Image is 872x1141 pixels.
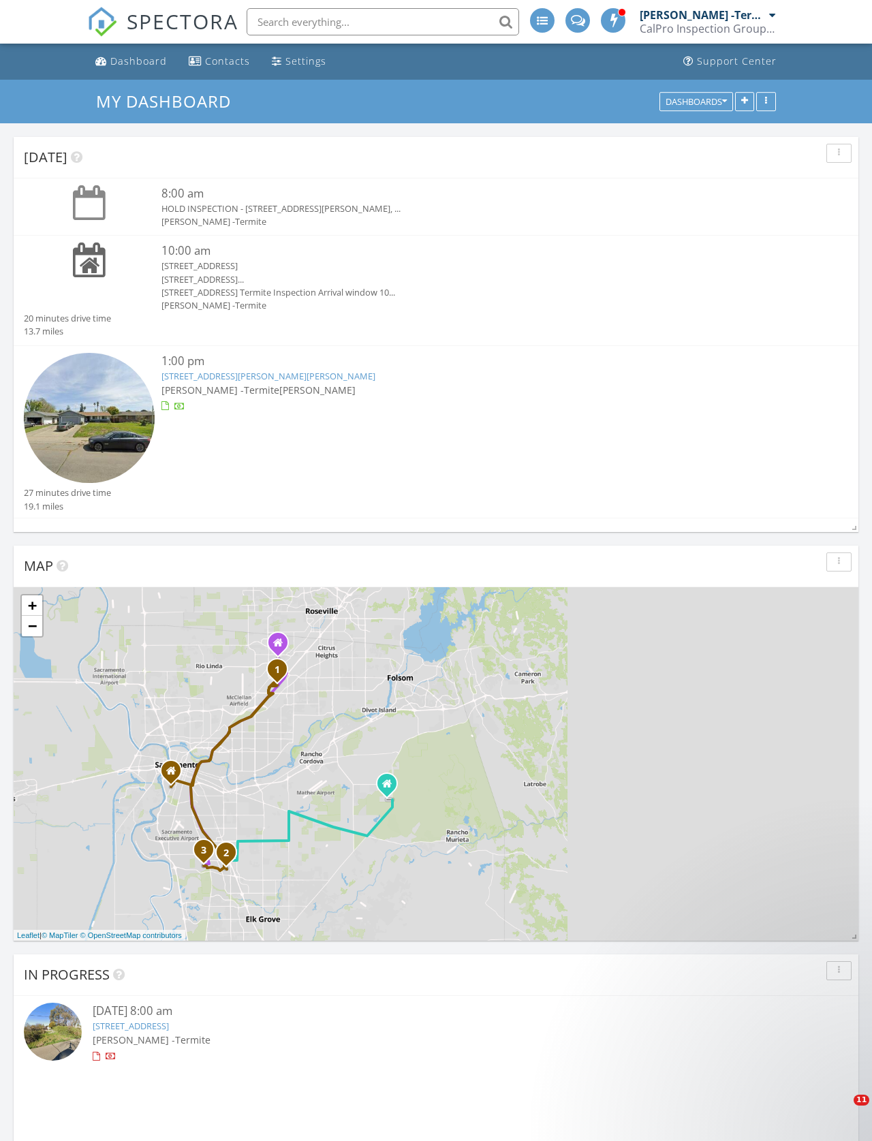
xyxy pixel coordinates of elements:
div: 13.7 miles [24,325,111,338]
div: 4900 Dover Lane, Sacramento CA 95842 [278,642,286,651]
span: In Progress [24,965,110,984]
div: [PERSON_NAME] -Termite [161,299,780,312]
div: 8047 Grandstaff Dr, Sacramento, CA 95823 [226,852,234,860]
img: streetview [24,353,155,484]
div: 10:00 am [161,243,780,260]
i: 3 [201,846,206,856]
a: Dashboard [90,49,172,74]
div: 1:00 pm [161,353,780,370]
div: Support Center [697,54,777,67]
div: 27 minutes drive time [24,486,111,499]
span: [PERSON_NAME] -Termite [161,384,279,396]
span: [DATE] [24,148,67,166]
div: Settings [285,54,326,67]
span: SPECTORA [127,7,238,35]
div: [PERSON_NAME] -Termite [161,215,780,228]
a: [DATE] 8:00 am [STREET_ADDRESS] [PERSON_NAME] -Termite [24,1003,848,1064]
div: [STREET_ADDRESS] Termite Inspection Arrival window 10... [161,286,780,299]
a: [STREET_ADDRESS] [93,1020,169,1032]
a: Contacts [183,49,255,74]
div: 8:00 am [161,185,780,202]
a: [STREET_ADDRESS][PERSON_NAME][PERSON_NAME] [161,370,375,382]
iframe: Intercom live chat [826,1095,858,1127]
a: Zoom in [22,595,42,616]
div: 20 minutes drive time [24,312,111,325]
button: Dashboards [659,92,733,111]
a: SPECTORA [87,18,238,47]
div: | [14,930,185,941]
i: 1 [275,666,280,675]
div: [PERSON_NAME] -Termite [640,8,766,22]
div: [STREET_ADDRESS]... [161,273,780,286]
div: Contacts [205,54,250,67]
div: [STREET_ADDRESS] [161,260,780,272]
input: Search everything... [247,8,519,35]
div: 1017 Vallejo Way, Sacramento CA 95818 [171,770,179,779]
div: HOLD INSPECTION - [STREET_ADDRESS][PERSON_NAME], ... [161,202,780,215]
a: © MapTiler [42,931,78,939]
img: The Best Home Inspection Software - Spectora [87,7,117,37]
span: 11 [854,1095,869,1106]
div: Dashboards [666,97,727,106]
a: © OpenStreetMap contributors [80,931,182,939]
div: 4175 Amapola Way, Sacramento, CA 95823 [204,849,212,858]
span: [PERSON_NAME] -Termite [93,1033,211,1046]
a: 1:00 pm [STREET_ADDRESS][PERSON_NAME][PERSON_NAME] [PERSON_NAME] -Termite[PERSON_NAME] 27 minutes... [24,353,848,513]
a: Zoom out [22,616,42,636]
div: 19.1 miles [24,500,111,513]
a: My Dashboard [96,90,243,112]
i: 2 [223,849,229,858]
div: 4426 Lorikeet Way, Rancho Cordova CA 95742 [387,783,395,792]
a: Settings [266,49,332,74]
div: [DATE] 8:00 am [93,1003,779,1020]
a: 10:00 am [STREET_ADDRESS] [STREET_ADDRESS]... [STREET_ADDRESS] Termite Inspection Arrival window ... [24,243,848,338]
img: streetview [24,1003,82,1061]
div: CalPro Inspection Group Sac [640,22,776,35]
span: Map [24,557,53,575]
a: Leaflet [17,931,40,939]
span: [PERSON_NAME] [279,384,356,396]
div: 4750 Greenholme Dr #1, Sacramento, CA 95842 [277,669,285,677]
a: Support Center [678,49,782,74]
div: Dashboard [110,54,167,67]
